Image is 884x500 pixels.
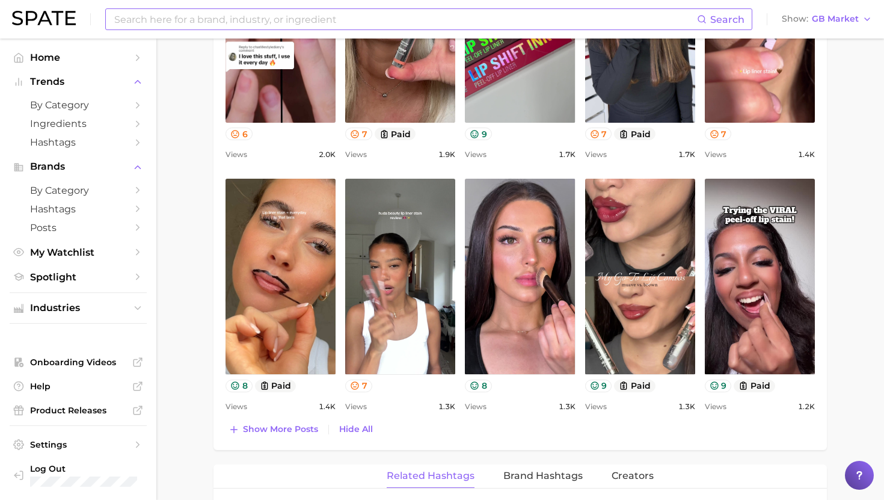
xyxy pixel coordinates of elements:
[705,400,726,414] span: Views
[585,147,607,162] span: Views
[10,48,147,67] a: Home
[734,380,775,392] button: paid
[812,16,859,22] span: GB Market
[12,11,76,25] img: SPATE
[465,128,492,140] button: 9
[30,76,126,87] span: Trends
[465,380,492,392] button: 8
[585,128,612,140] button: 7
[345,400,367,414] span: Views
[10,158,147,176] button: Brands
[710,14,744,25] span: Search
[438,147,455,162] span: 1.9k
[226,128,253,140] button: 6
[319,147,336,162] span: 2.0k
[503,471,583,481] span: Brand Hashtags
[465,400,487,414] span: Views
[30,303,126,313] span: Industries
[10,353,147,371] a: Onboarding Videos
[10,401,147,419] a: Product Releases
[345,147,367,162] span: Views
[10,114,147,133] a: Ingredients
[30,161,126,172] span: Brands
[30,99,126,111] span: by Category
[798,400,815,414] span: 1.2k
[345,128,372,140] button: 7
[226,400,247,414] span: Views
[30,247,126,258] span: My Watchlist
[585,400,607,414] span: Views
[226,147,247,162] span: Views
[30,357,126,368] span: Onboarding Videos
[10,299,147,317] button: Industries
[678,400,695,414] span: 1.3k
[30,463,137,474] span: Log Out
[10,133,147,152] a: Hashtags
[30,381,126,392] span: Help
[30,52,126,63] span: Home
[226,380,253,392] button: 8
[387,471,474,481] span: Related Hashtags
[614,380,655,392] button: paid
[10,96,147,114] a: by Category
[612,471,654,481] span: Creators
[319,400,336,414] span: 1.4k
[255,380,296,392] button: paid
[559,400,576,414] span: 1.3k
[705,128,732,140] button: 7
[10,200,147,218] a: Hashtags
[705,380,732,392] button: 9
[10,73,147,91] button: Trends
[30,203,126,215] span: Hashtags
[30,185,126,196] span: by Category
[559,147,576,162] span: 1.7k
[375,128,416,140] button: paid
[10,218,147,237] a: Posts
[705,147,726,162] span: Views
[10,268,147,286] a: Spotlight
[345,380,372,392] button: 7
[10,460,147,490] a: Log out. Currently logged in with e-mail mathilde@spate.nyc.
[339,424,373,434] span: Hide All
[30,118,126,129] span: Ingredients
[30,439,126,450] span: Settings
[10,243,147,262] a: My Watchlist
[465,147,487,162] span: Views
[336,421,376,437] button: Hide All
[438,400,455,414] span: 1.3k
[30,222,126,233] span: Posts
[30,271,126,283] span: Spotlight
[10,181,147,200] a: by Category
[10,377,147,395] a: Help
[779,11,875,27] button: ShowGB Market
[226,421,321,438] button: Show more posts
[614,128,655,140] button: paid
[678,147,695,162] span: 1.7k
[30,137,126,148] span: Hashtags
[10,436,147,454] a: Settings
[30,405,126,416] span: Product Releases
[782,16,808,22] span: Show
[585,380,612,392] button: 9
[798,147,815,162] span: 1.4k
[113,9,697,29] input: Search here for a brand, industry, or ingredient
[243,424,318,434] span: Show more posts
